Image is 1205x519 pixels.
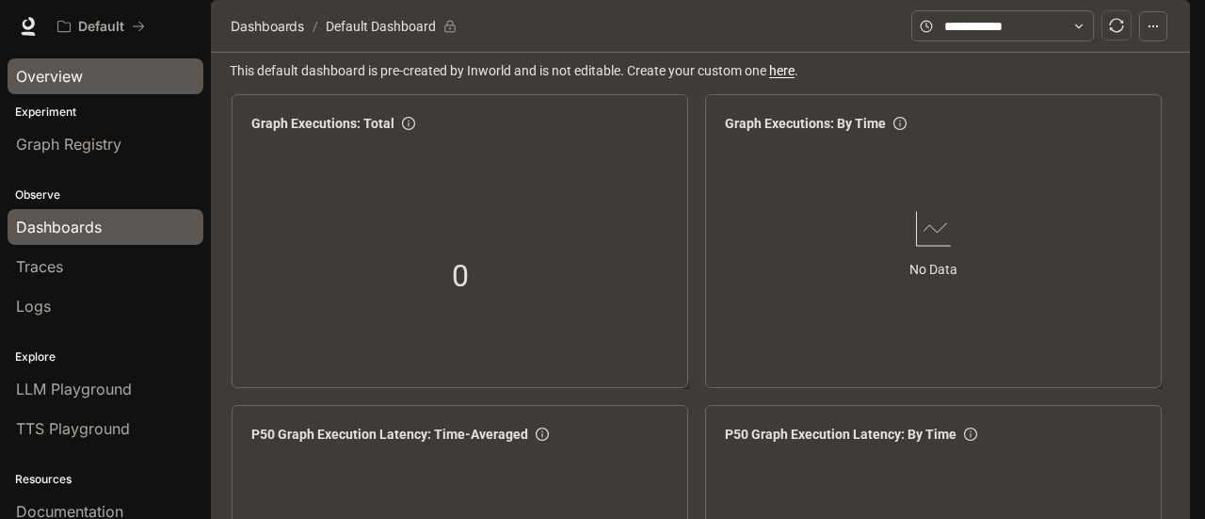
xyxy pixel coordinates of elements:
span: 0 [452,252,469,300]
button: All workspaces [49,8,153,45]
p: Default [78,19,124,35]
span: Dashboards [231,15,304,38]
article: No Data [909,259,957,280]
article: Default Dashboard [322,8,440,44]
span: / [313,16,318,37]
span: sync [1109,18,1124,33]
span: info-circle [402,117,415,130]
span: This default dashboard is pre-created by Inworld and is not editable. Create your custom one . [230,60,1175,81]
a: here [769,63,795,78]
span: Graph Executions: Total [251,113,394,134]
span: Graph Executions: By Time [725,113,886,134]
span: info-circle [536,428,549,441]
span: P50 Graph Execution Latency: Time-Averaged [251,424,528,445]
span: info-circle [964,428,977,441]
span: info-circle [893,117,907,130]
button: Dashboards [226,15,309,38]
span: P50 Graph Execution Latency: By Time [725,424,956,445]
